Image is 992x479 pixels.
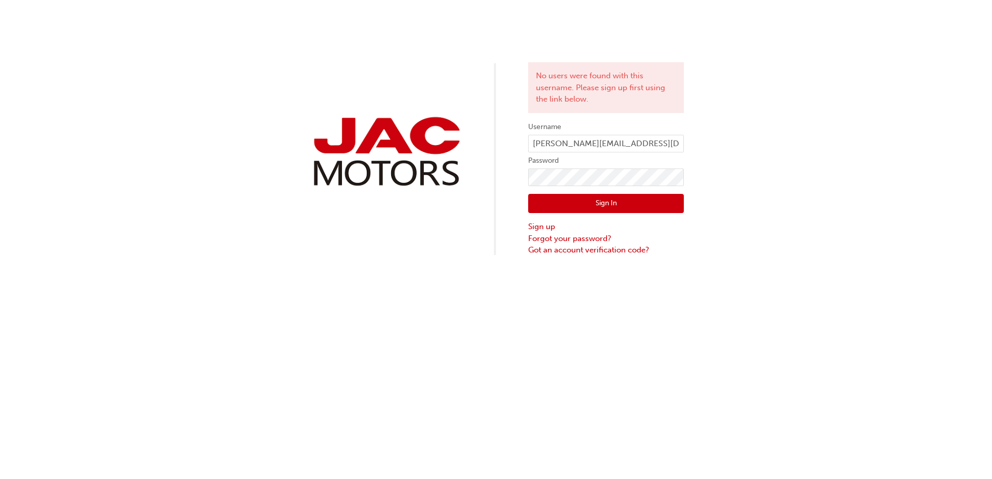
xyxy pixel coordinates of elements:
div: No users were found with this username. Please sign up first using the link below. [528,62,684,113]
label: Username [528,121,684,133]
img: jac-portal [308,113,464,190]
label: Password [528,154,684,167]
a: Forgot your password? [528,233,684,245]
button: Sign In [528,194,684,214]
a: Sign up [528,221,684,233]
input: Username [528,135,684,152]
a: Got an account verification code? [528,244,684,256]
